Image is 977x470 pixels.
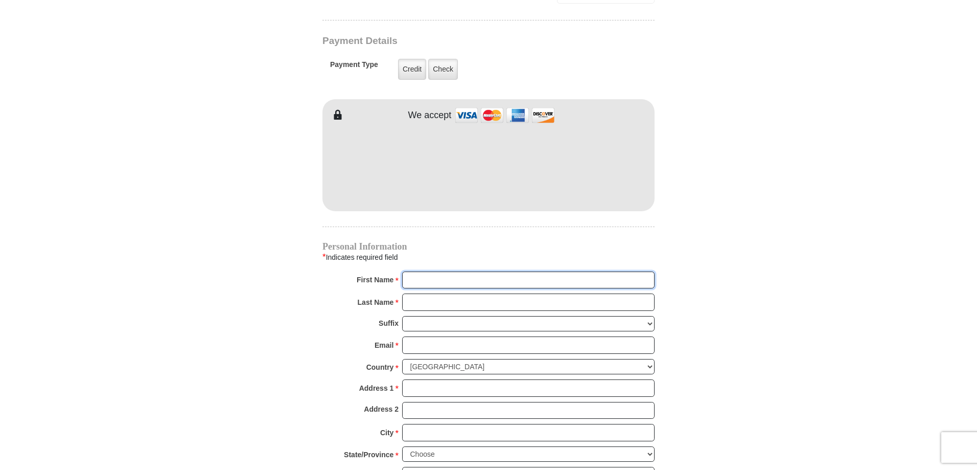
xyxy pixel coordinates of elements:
[428,59,458,80] label: Check
[398,59,426,80] label: Credit
[380,426,393,440] strong: City
[322,242,655,251] h4: Personal Information
[357,273,393,287] strong: First Name
[366,360,394,374] strong: Country
[454,104,556,126] img: credit cards accepted
[364,402,399,416] strong: Address 2
[322,251,655,264] div: Indicates required field
[330,60,378,74] h5: Payment Type
[358,295,394,309] strong: Last Name
[408,110,452,121] h4: We accept
[359,381,394,395] strong: Address 1
[375,338,393,352] strong: Email
[344,447,393,462] strong: State/Province
[379,316,399,330] strong: Suffix
[322,35,583,47] h3: Payment Details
